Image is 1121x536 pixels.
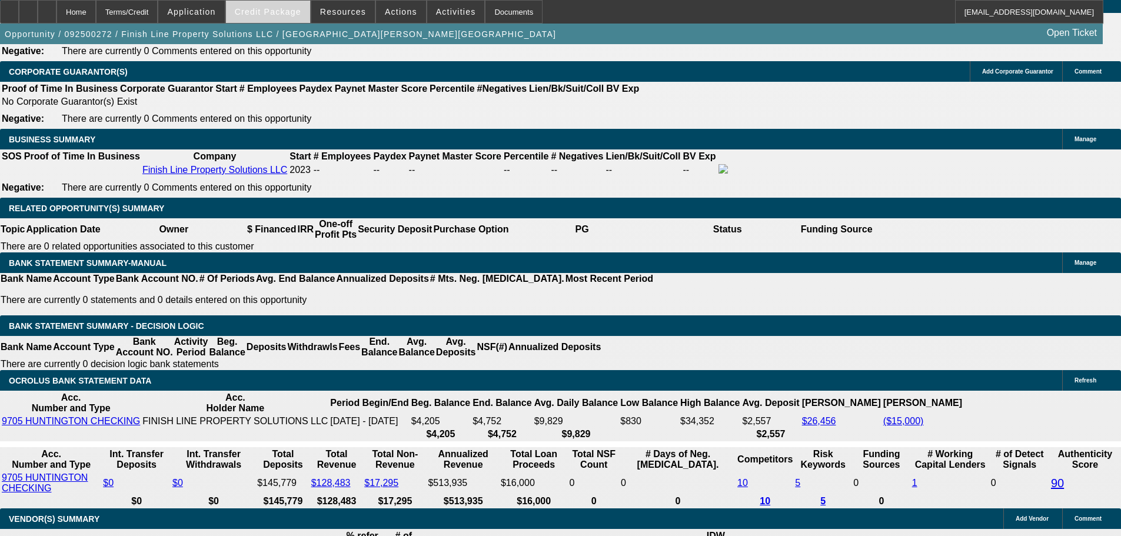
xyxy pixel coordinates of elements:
[620,392,678,414] th: Low Balance
[174,336,209,358] th: Activity Period
[472,392,532,414] th: End. Balance
[800,218,873,241] th: Funding Source
[912,448,989,471] th: # Working Capital Lenders
[430,273,565,285] th: # Mts. Neg. [MEDICAL_DATA].
[1075,68,1102,75] span: Comment
[605,164,681,177] td: --
[330,392,409,414] th: Period Begin/End
[509,218,654,241] th: PG
[172,448,255,471] th: Int. Transfer Withdrawals
[620,448,736,471] th: # Days of Neg. [MEDICAL_DATA].
[500,472,567,494] td: $16,000
[853,448,910,471] th: Funding Sources
[534,415,619,427] td: $9,829
[247,218,297,241] th: $ Financed
[820,496,826,506] a: 5
[142,392,328,414] th: Acc. Holder Name
[427,448,499,471] th: Annualized Revenue
[297,218,314,241] th: IRR
[534,392,619,414] th: Avg. Daily Balance
[373,164,407,177] td: --
[172,478,183,488] a: $0
[9,376,151,385] span: OCROLUS BANK STATEMENT DATA
[529,84,604,94] b: Lien/Bk/Suit/Coll
[476,336,508,358] th: NSF(#)
[290,151,311,161] b: Start
[103,478,114,488] a: $0
[409,165,501,175] div: --
[1050,448,1120,471] th: Authenticity Score
[199,273,255,285] th: # Of Periods
[385,7,417,16] span: Actions
[409,151,501,161] b: Paynet Master Score
[551,165,603,175] div: --
[411,392,471,414] th: Beg. Balance
[1,96,644,108] td: No Corporate Guarantor(s) Exist
[62,114,311,124] span: There are currently 0 Comments entered on this opportunity
[314,165,320,175] span: --
[257,472,309,494] td: $145,779
[606,84,639,94] b: BV Exp
[1051,477,1064,490] a: 90
[361,336,398,358] th: End. Balance
[357,218,433,241] th: Security Deposit
[5,29,556,39] span: Opportunity / 092500272 / Finish Line Property Solutions LLC / [GEOGRAPHIC_DATA][PERSON_NAME][GEO...
[9,204,164,213] span: RELATED OPPORTUNITY(S) SUMMARY
[330,415,409,427] td: [DATE] - [DATE]
[289,164,311,177] td: 2023
[25,218,101,241] th: Application Date
[320,7,366,16] span: Resources
[500,448,567,471] th: Total Loan Proceeds
[1,83,118,95] th: Proof of Time In Business
[115,273,199,285] th: Bank Account NO.
[990,448,1049,471] th: # of Detect Signals
[364,495,426,507] th: $17,295
[311,495,363,507] th: $128,483
[287,336,338,358] th: Withdrawls
[504,165,548,175] div: --
[194,151,237,161] b: Company
[120,84,213,94] b: Corporate Guarantor
[101,218,247,241] th: Owner
[737,448,793,471] th: Competitors
[718,164,728,174] img: facebook-icon.png
[883,416,924,426] a: ($15,000)
[551,151,603,161] b: # Negatives
[427,495,499,507] th: $513,935
[208,336,245,358] th: Beg. Balance
[508,336,601,358] th: Annualized Deposits
[257,448,309,471] th: Total Deposits
[1075,515,1102,522] span: Comment
[9,135,95,144] span: BUSINESS SUMMARY
[102,448,171,471] th: Int. Transfer Deposits
[433,218,509,241] th: Purchase Option
[335,84,427,94] b: Paynet Master Score
[226,1,310,23] button: Credit Package
[990,472,1049,494] td: 0
[760,496,770,506] a: 10
[801,392,882,414] th: [PERSON_NAME]
[568,448,619,471] th: Sum of the Total NSF Count and Total Overdraft Fee Count from Ocrolus
[620,495,736,507] th: 0
[472,428,532,440] th: $4,752
[2,46,44,56] b: Negative:
[683,164,717,177] td: --
[62,182,311,192] span: There are currently 0 Comments entered on this opportunity
[606,151,680,161] b: Lien/Bk/Suit/Coll
[9,258,167,268] span: BANK STATEMENT SUMMARY-MANUAL
[853,495,910,507] th: 0
[411,428,471,440] th: $4,205
[115,336,174,358] th: Bank Account NO.
[741,415,800,427] td: $2,557
[1,392,141,414] th: Acc. Number and Type
[167,7,215,16] span: Application
[235,7,301,16] span: Credit Package
[311,478,351,488] a: $128,483
[52,336,115,358] th: Account Type
[683,151,716,161] b: BV Exp
[300,84,332,94] b: Paydex
[215,84,237,94] b: Start
[364,448,426,471] th: Total Non-Revenue
[9,321,204,331] span: Bank Statement Summary - Decision Logic
[794,448,851,471] th: Risk Keywords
